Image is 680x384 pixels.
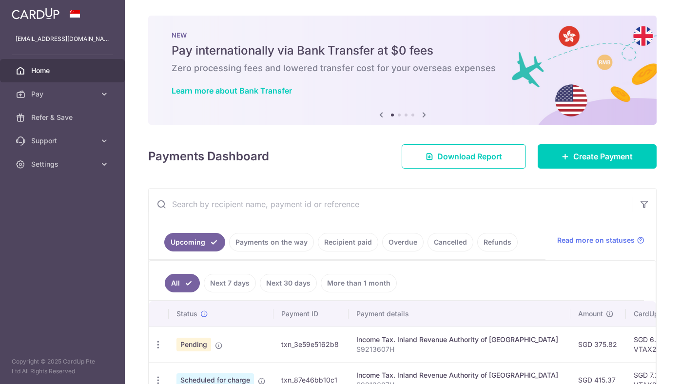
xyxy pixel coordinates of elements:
a: Payments on the way [229,233,314,251]
a: More than 1 month [321,274,397,292]
span: Settings [31,159,96,169]
span: Pay [31,89,96,99]
div: Income Tax. Inland Revenue Authority of [GEOGRAPHIC_DATA] [356,335,563,345]
th: Payment details [349,301,570,326]
h4: Payments Dashboard [148,148,269,165]
span: Pending [176,338,211,351]
span: Download Report [437,151,502,162]
span: Home [31,66,96,76]
span: CardUp fee [634,309,671,319]
h6: Zero processing fees and lowered transfer cost for your overseas expenses [172,62,633,74]
img: Bank transfer banner [148,16,657,125]
a: Upcoming [164,233,225,251]
a: Read more on statuses [557,235,644,245]
img: CardUp [12,8,59,19]
div: Income Tax. Inland Revenue Authority of [GEOGRAPHIC_DATA] [356,370,563,380]
input: Search by recipient name, payment id or reference [149,189,633,220]
span: Amount [578,309,603,319]
a: Recipient paid [318,233,378,251]
h5: Pay internationally via Bank Transfer at $0 fees [172,43,633,58]
a: Refunds [477,233,518,251]
a: Next 7 days [204,274,256,292]
span: Status [176,309,197,319]
th: Payment ID [273,301,349,326]
a: Next 30 days [260,274,317,292]
a: Overdue [382,233,424,251]
a: Create Payment [538,144,657,169]
span: Read more on statuses [557,235,635,245]
a: Learn more about Bank Transfer [172,86,292,96]
span: Create Payment [573,151,633,162]
td: txn_3e59e5162b8 [273,326,349,362]
p: NEW [172,31,633,39]
a: Download Report [402,144,526,169]
p: [EMAIL_ADDRESS][DOMAIN_NAME] [16,34,109,44]
span: Refer & Save [31,113,96,122]
span: Support [31,136,96,146]
td: SGD 375.82 [570,326,626,362]
a: Cancelled [427,233,473,251]
p: S9213607H [356,345,563,354]
a: All [165,274,200,292]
